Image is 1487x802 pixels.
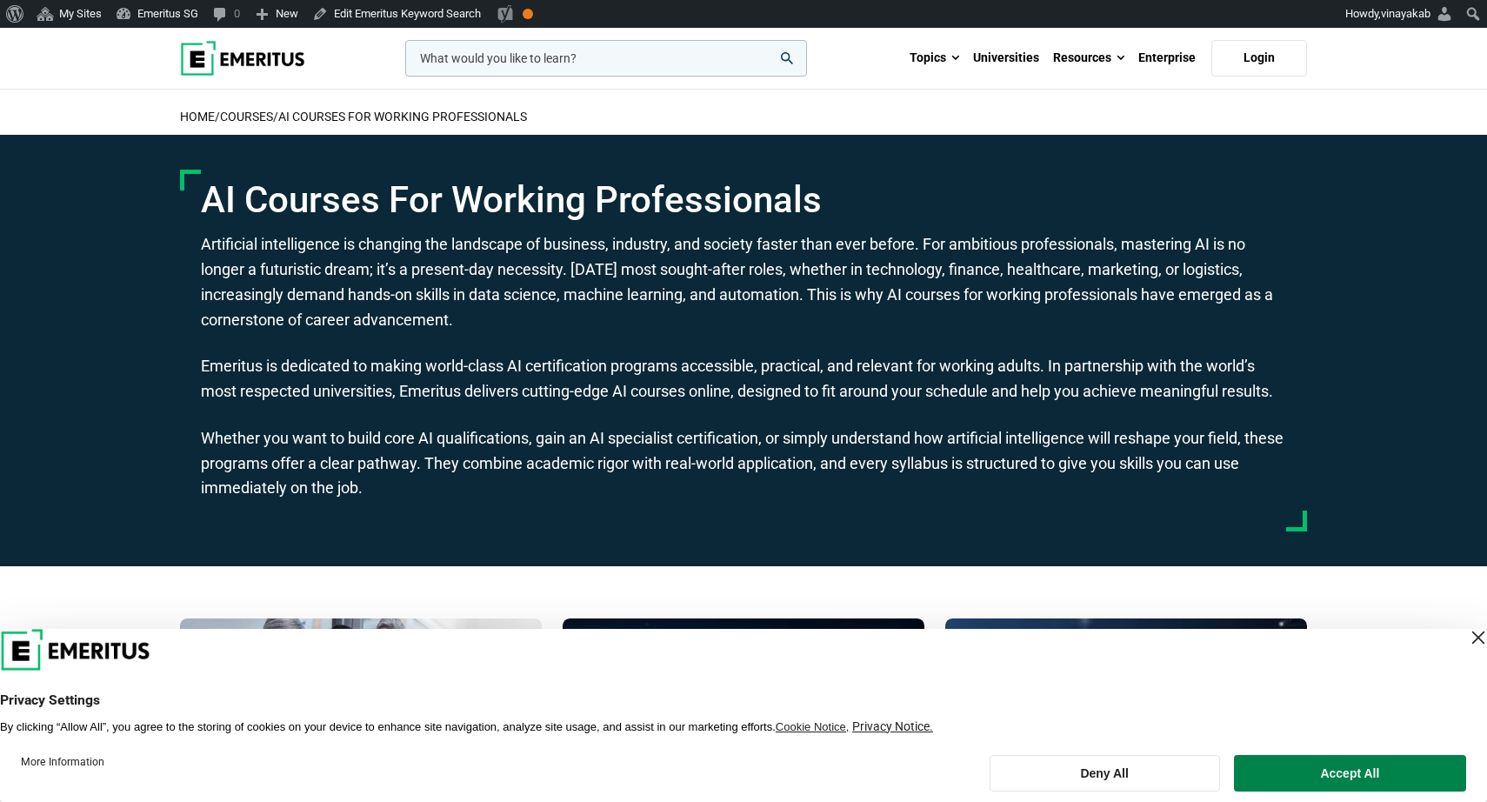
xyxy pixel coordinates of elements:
[201,232,1286,332] p: Artificial intelligence is changing the landscape of business, industry, and society faster than ...
[278,110,527,124] a: AI Courses For Working Professionals
[563,618,924,792] img: Digital Transformation: Leading People, Data & Technology | Online Strategy and Innovation Course
[1211,40,1307,77] a: Login
[201,354,1286,404] p: Emeritus is dedicated to making world-class AI certification programs accessible, practical, and ...
[201,178,1286,222] h1: AI Courses For Working Professionals
[180,618,542,792] img: Driving Strategic Innovation: Leading Complex Initiatives for Impact | Online Digital Transformat...
[966,28,1046,89] a: Universities
[1131,28,1203,89] a: Enterprise
[903,28,966,89] a: Topics
[1046,28,1131,89] a: Resources
[201,426,1286,501] p: Whether you want to build core AI qualifications, gain an AI specialist certification, or simply ...
[180,110,215,124] a: home
[405,40,807,77] input: woocommerce-product-search-field-0
[523,9,533,19] div: OK
[945,618,1307,792] img: Building Financial Acumen for Non-Financial Managers | Online Finance Course
[220,110,273,124] a: COURSES
[180,98,1307,135] h2: / /
[1381,7,1430,20] span: vinayakab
